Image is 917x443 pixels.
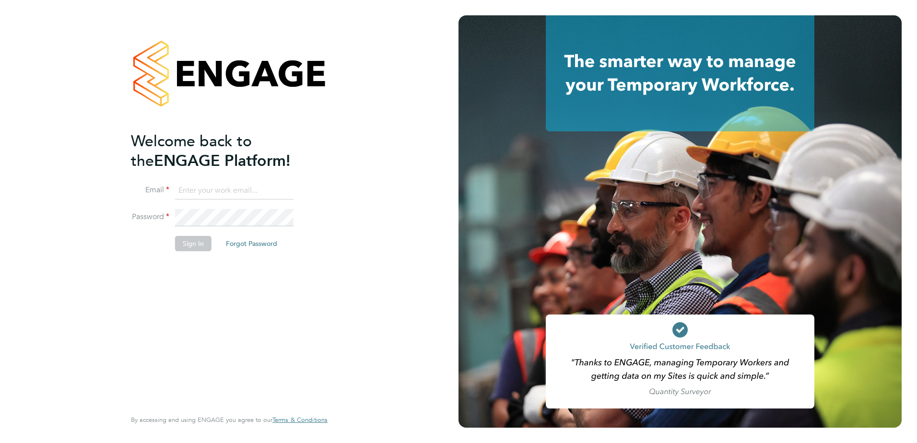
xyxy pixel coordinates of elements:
[175,182,294,199] input: Enter your work email...
[131,132,252,170] span: Welcome back to the
[272,416,328,424] a: Terms & Conditions
[131,185,169,195] label: Email
[175,236,212,251] button: Sign In
[131,416,328,424] span: By accessing and using ENGAGE you agree to our
[131,212,169,222] label: Password
[218,236,285,251] button: Forgot Password
[131,131,318,171] h2: ENGAGE Platform!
